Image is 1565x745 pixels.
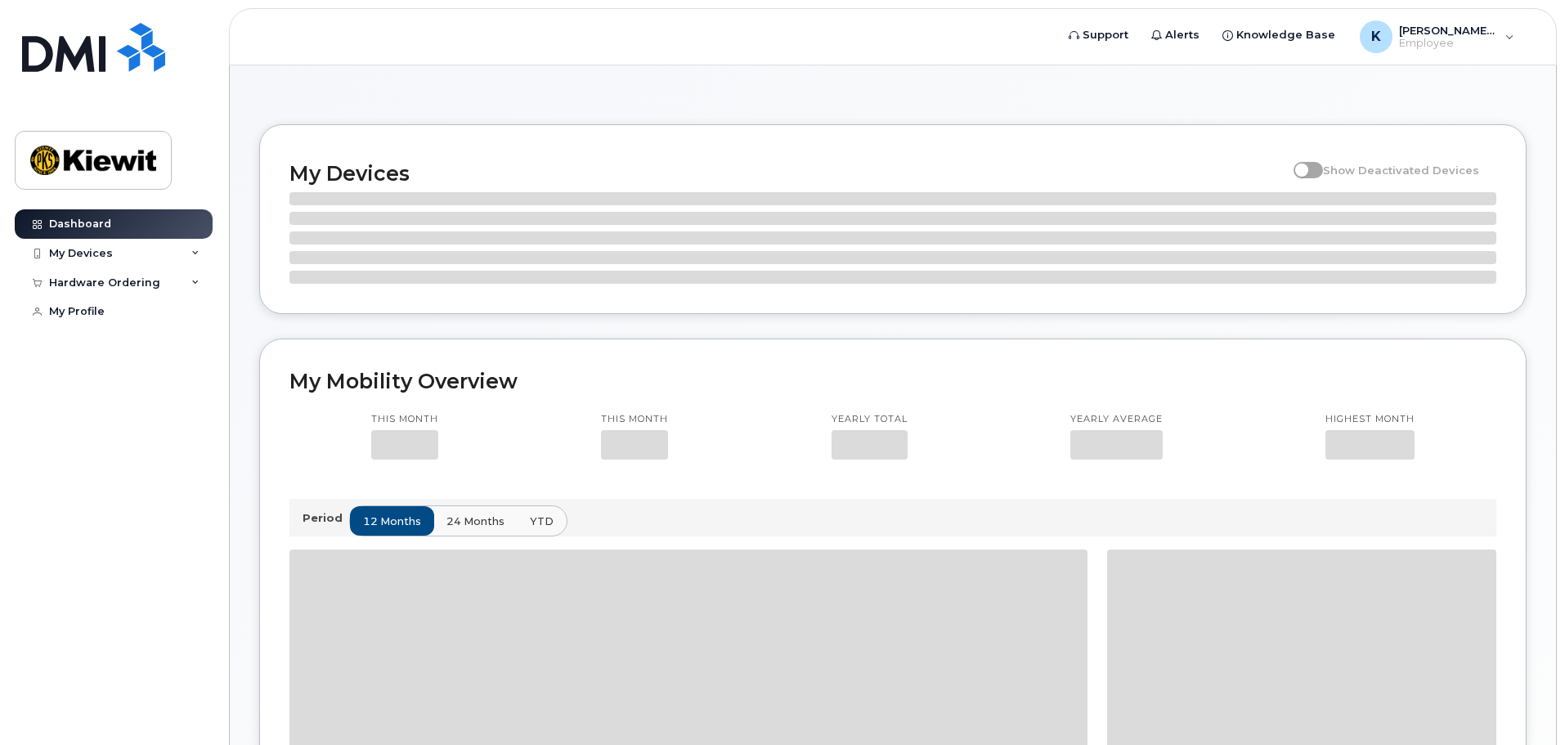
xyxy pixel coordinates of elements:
span: 24 months [446,514,504,529]
p: Highest month [1325,413,1415,426]
h2: My Mobility Overview [289,369,1496,393]
p: Period [303,510,349,526]
p: This month [371,413,438,426]
p: Yearly average [1070,413,1163,426]
span: YTD [530,514,554,529]
p: Yearly total [832,413,908,426]
p: This month [601,413,668,426]
h2: My Devices [289,161,1285,186]
span: Show Deactivated Devices [1323,164,1479,177]
input: Show Deactivated Devices [1294,155,1307,168]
